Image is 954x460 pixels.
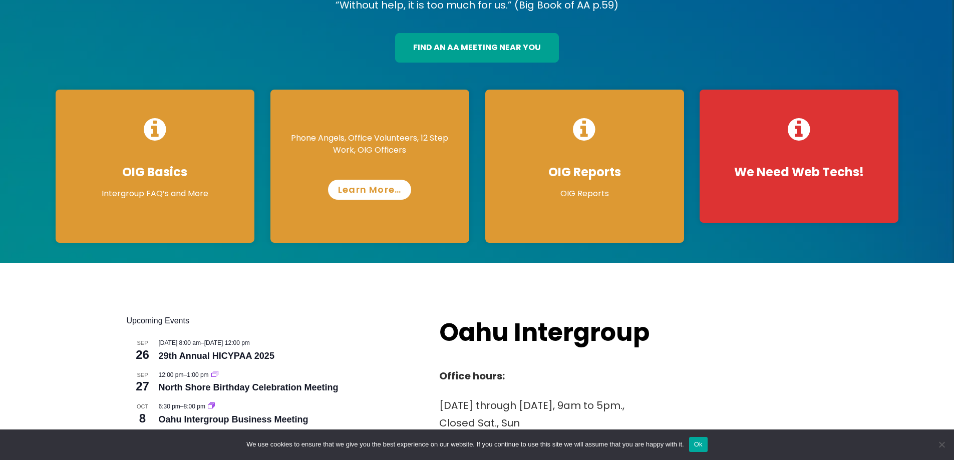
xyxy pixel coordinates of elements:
[204,339,250,346] span: [DATE] 12:00 pm
[159,382,339,393] a: North Shore Birthday Celebration Meeting
[159,339,201,346] span: [DATE] 8:00 am
[689,437,708,452] button: Ok
[208,403,215,410] a: Event series: Oahu Intergroup Business Meeting
[187,371,208,378] span: 1:00 pm
[710,165,888,180] h4: We Need Web Techs!
[439,369,505,383] strong: Office hours:
[159,414,308,425] a: Oahu Intergroup Business Meeting
[159,403,207,410] time: –
[280,132,459,156] p: Phone Angels, Office Volunteers, 12 Step Work, OIG Officers
[495,188,674,200] p: OIG Reports
[127,371,159,379] span: Sep
[127,402,159,411] span: Oct
[127,315,420,327] h2: Upcoming Events
[66,165,244,180] h4: OIG Basics
[159,403,180,410] span: 6:30 pm
[159,351,274,361] a: 29th Annual HICYPAA 2025
[127,378,159,395] span: 27
[495,165,674,180] h4: OIG Reports
[159,339,250,346] time: –
[936,439,946,449] span: No
[439,315,681,350] h2: Oahu Intergroup
[127,346,159,363] span: 26
[328,180,411,200] a: Learn More…
[127,339,159,347] span: Sep
[246,439,684,449] span: We use cookies to ensure that we give you the best experience on our website. If you continue to ...
[395,33,559,63] a: find an aa meeting near you
[159,371,184,378] span: 12:00 pm
[184,403,205,410] span: 8:00 pm
[127,410,159,427] span: 8
[211,371,218,378] a: Event series: North Shore Birthday Celebration Meeting
[159,371,210,378] time: –
[66,188,244,200] p: Intergroup FAQ’s and More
